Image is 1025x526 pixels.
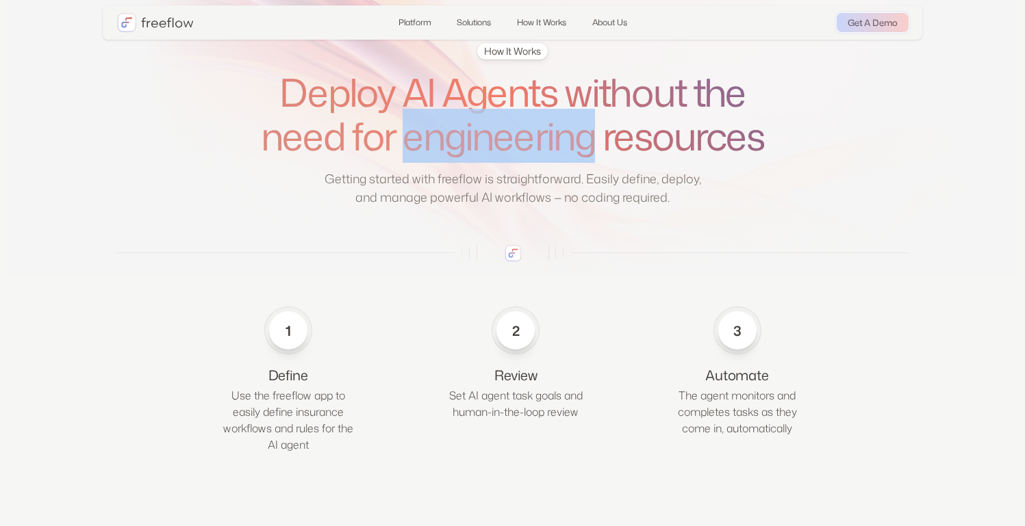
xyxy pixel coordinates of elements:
div: 1 [279,321,298,340]
a: Get A Demo [837,13,909,32]
p: Use the freeflow app to easily define insurance workflows and rules for the AI agent [220,387,357,453]
a: Solutions [448,11,500,34]
div: Review [447,365,584,384]
div: Automate [669,365,806,384]
a: How It Works [508,11,575,34]
a: home [117,13,194,32]
div: 3 [728,321,747,340]
p: Getting started with freeflow is straightforward. Easily define, deploy, and manage powerful AI w... [325,170,701,207]
a: About Us [583,11,636,34]
div: Define [220,365,357,384]
a: Platform [390,11,440,34]
h1: Deploy AI Agents without the need for engineering resources [251,70,774,159]
div: 2 [506,321,525,340]
p: Set AI agent task goals and human-in-the-loop review [447,387,584,420]
p: The agent monitors and completes tasks as they come in, automatically [669,387,806,436]
div: How It Works [484,44,541,58]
